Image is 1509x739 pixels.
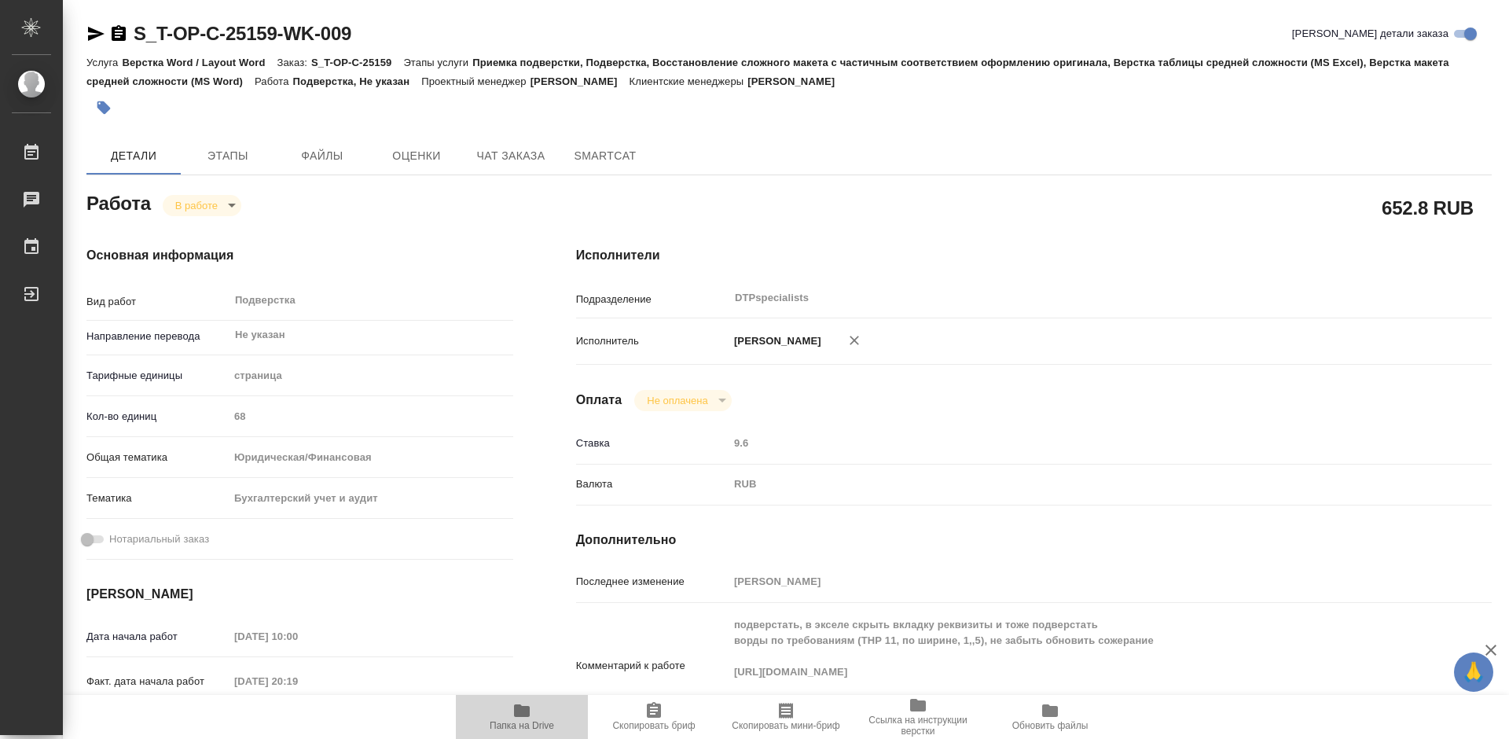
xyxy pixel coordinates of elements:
[1382,194,1474,221] h2: 652.8 RUB
[229,670,366,693] input: Пустое поле
[171,199,222,212] button: В работе
[456,695,588,739] button: Папка на Drive
[567,146,643,166] span: SmartCat
[576,436,729,451] p: Ставка
[588,695,720,739] button: Скопировать бриф
[96,146,171,166] span: Детали
[576,333,729,349] p: Исполнитель
[837,323,872,358] button: Удалить исполнителя
[229,625,366,648] input: Пустое поле
[720,695,852,739] button: Скопировать мини-бриф
[122,57,277,68] p: Верстка Word / Layout Word
[729,333,821,349] p: [PERSON_NAME]
[277,57,311,68] p: Заказ:
[729,612,1415,717] textarea: подверстать, в экселе скрыть вкладку реквизиты и тоже подверстать ворды по требованиям (ТНР 11, п...
[86,491,229,506] p: Тематика
[229,444,513,471] div: Юридическая/Финансовая
[576,246,1492,265] h4: Исполнители
[576,574,729,590] p: Последнее изменение
[576,658,729,674] p: Комментарий к работе
[634,390,731,411] div: В работе
[190,146,266,166] span: Этапы
[1460,656,1487,689] span: 🙏
[86,24,105,43] button: Скопировать ссылку для ЯМессенджера
[490,720,554,731] span: Папка на Drive
[86,57,1449,87] p: Приемка подверстки, Подверстка, Восстановление сложного макета с частичным соответствием оформлен...
[86,368,229,384] p: Тарифные единицы
[86,246,513,265] h4: Основная информация
[403,57,472,68] p: Этапы услуги
[576,391,622,410] h4: Оплата
[630,75,748,87] p: Клиентские менеджеры
[86,674,229,689] p: Факт. дата начала работ
[86,585,513,604] h4: [PERSON_NAME]
[421,75,530,87] p: Проектный менеджер
[729,570,1415,593] input: Пустое поле
[379,146,454,166] span: Оценки
[109,531,209,547] span: Нотариальный заказ
[86,294,229,310] p: Вид работ
[229,362,513,389] div: страница
[311,57,403,68] p: S_T-OP-C-25159
[576,292,729,307] p: Подразделение
[86,409,229,425] p: Кол-во единиц
[1292,26,1448,42] span: [PERSON_NAME] детали заказа
[642,394,712,407] button: Не оплачена
[732,720,839,731] span: Скопировать мини-бриф
[86,329,229,344] p: Направление перевода
[531,75,630,87] p: [PERSON_NAME]
[473,146,549,166] span: Чат заказа
[86,450,229,465] p: Общая тематика
[86,90,121,125] button: Добавить тэг
[86,188,151,216] h2: Работа
[229,405,513,428] input: Пустое поле
[576,531,1492,550] h4: Дополнительно
[86,57,122,68] p: Услуга
[861,715,975,737] span: Ссылка на инструкции верстки
[293,75,422,87] p: Подверстка, Не указан
[612,720,695,731] span: Скопировать бриф
[1012,720,1089,731] span: Обновить файлы
[576,476,729,492] p: Валюта
[852,695,984,739] button: Ссылка на инструкции верстки
[229,485,513,512] div: Бухгалтерский учет и аудит
[984,695,1116,739] button: Обновить файлы
[109,24,128,43] button: Скопировать ссылку
[747,75,846,87] p: [PERSON_NAME]
[255,75,293,87] p: Работа
[86,629,229,645] p: Дата начала работ
[163,195,241,216] div: В работе
[134,23,351,44] a: S_T-OP-C-25159-WK-009
[285,146,360,166] span: Файлы
[1454,653,1493,692] button: 🙏
[729,471,1415,498] div: RUB
[729,432,1415,454] input: Пустое поле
